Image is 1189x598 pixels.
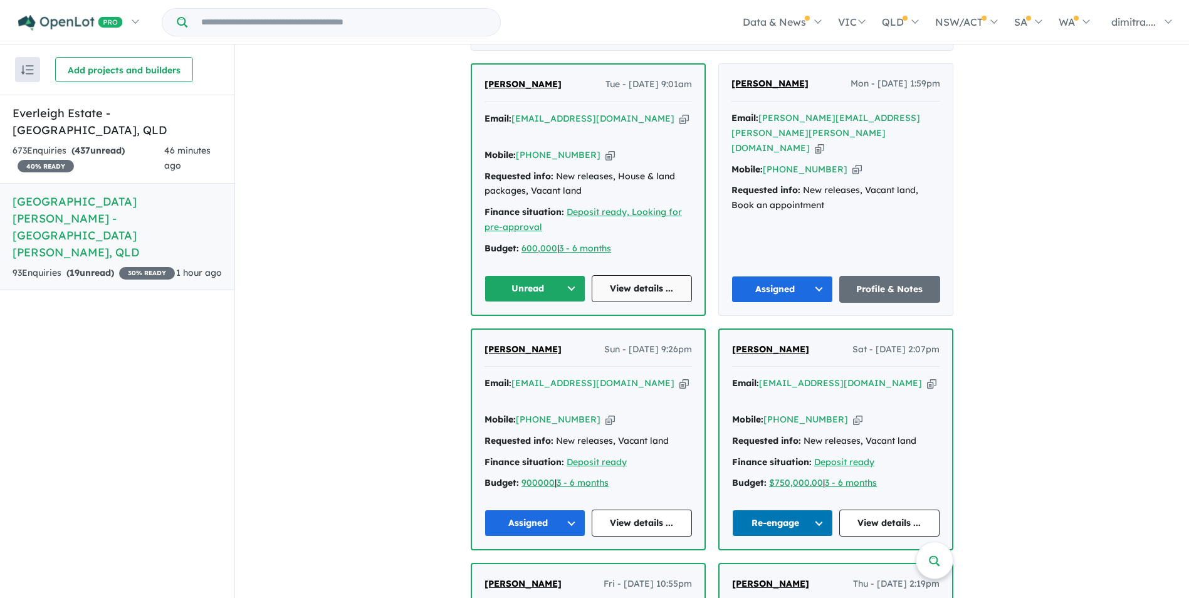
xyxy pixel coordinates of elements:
strong: Requested info: [731,184,800,196]
strong: Requested info: [485,170,553,182]
div: New releases, House & land packages, Vacant land [485,169,692,199]
div: 93 Enquir ies [13,266,175,281]
strong: Mobile: [485,414,516,425]
a: [PHONE_NUMBER] [516,149,600,160]
a: $750,000.00 [769,477,823,488]
span: Thu - [DATE] 2:19pm [853,577,940,592]
span: [PERSON_NAME] [732,344,809,355]
strong: Mobile: [485,149,516,160]
button: Assigned [731,276,833,303]
span: Tue - [DATE] 9:01am [605,77,692,92]
strong: Email: [731,112,758,123]
span: dimitra.... [1111,16,1156,28]
div: New releases, Vacant land [485,434,692,449]
a: [PHONE_NUMBER] [516,414,600,425]
a: Deposit ready, Looking for pre-approval [485,206,682,233]
span: Fri - [DATE] 10:55pm [604,577,692,592]
div: New releases, Vacant land, Book an appointment [731,183,940,213]
strong: ( unread) [66,267,114,278]
div: 673 Enquir ies [13,144,164,174]
span: 40 % READY [18,160,74,172]
span: Sat - [DATE] 2:07pm [852,342,940,357]
a: [PERSON_NAME] [485,342,562,357]
button: Assigned [485,510,585,537]
a: [PERSON_NAME] [732,342,809,357]
strong: Mobile: [732,414,763,425]
span: 19 [70,267,80,278]
a: 3 - 6 months [825,477,877,488]
span: [PERSON_NAME] [485,344,562,355]
img: sort.svg [21,65,34,75]
a: 900000 [521,477,555,488]
a: [EMAIL_ADDRESS][DOMAIN_NAME] [759,377,922,389]
h5: Everleigh Estate - [GEOGRAPHIC_DATA] , QLD [13,105,222,139]
a: [PHONE_NUMBER] [763,164,847,175]
span: Sun - [DATE] 9:26pm [604,342,692,357]
a: Deposit ready [567,456,627,468]
a: [PERSON_NAME] [485,77,562,92]
span: 46 minutes ago [164,145,211,171]
a: [PERSON_NAME] [485,577,562,592]
span: 437 [75,145,90,156]
button: Add projects and builders [55,57,193,82]
span: [PERSON_NAME] [485,578,562,589]
a: [PERSON_NAME] [732,577,809,592]
strong: Budget: [485,243,519,254]
a: View details ... [592,510,693,537]
a: [PHONE_NUMBER] [763,414,848,425]
div: New releases, Vacant land [732,434,940,449]
strong: Email: [732,377,759,389]
strong: Budget: [485,477,519,488]
a: [PERSON_NAME][EMAIL_ADDRESS][PERSON_NAME][PERSON_NAME][DOMAIN_NAME] [731,112,920,154]
button: Re-engage [732,510,833,537]
div: | [485,476,692,491]
button: Copy [853,413,862,426]
button: Copy [927,377,936,390]
a: View details ... [592,275,693,302]
a: [EMAIL_ADDRESS][DOMAIN_NAME] [511,377,674,389]
div: | [485,241,692,256]
button: Copy [815,142,824,155]
strong: Budget: [732,477,767,488]
span: [PERSON_NAME] [485,78,562,90]
span: 30 % READY [119,267,175,280]
span: [PERSON_NAME] [732,578,809,589]
a: Deposit ready [814,456,874,468]
button: Copy [852,163,862,176]
div: | [732,476,940,491]
h5: [GEOGRAPHIC_DATA][PERSON_NAME] - [GEOGRAPHIC_DATA][PERSON_NAME] , QLD [13,193,222,261]
img: Openlot PRO Logo White [18,15,123,31]
button: Copy [679,112,689,125]
a: Profile & Notes [839,276,941,303]
a: 3 - 6 months [557,477,609,488]
strong: Email: [485,377,511,389]
span: 1 hour ago [176,267,222,278]
a: [EMAIL_ADDRESS][DOMAIN_NAME] [511,113,674,124]
strong: Requested info: [732,435,801,446]
span: [PERSON_NAME] [731,78,809,89]
a: 3 - 6 months [559,243,611,254]
button: Copy [605,149,615,162]
button: Copy [605,413,615,426]
strong: Requested info: [485,435,553,446]
span: Mon - [DATE] 1:59pm [851,76,940,92]
strong: Mobile: [731,164,763,175]
strong: Finance situation: [485,206,564,218]
a: [PERSON_NAME] [731,76,809,92]
strong: Finance situation: [732,456,812,468]
strong: Finance situation: [485,456,564,468]
a: 600,000 [521,243,557,254]
button: Copy [679,377,689,390]
button: Unread [485,275,585,302]
strong: ( unread) [71,145,125,156]
a: View details ... [839,510,940,537]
